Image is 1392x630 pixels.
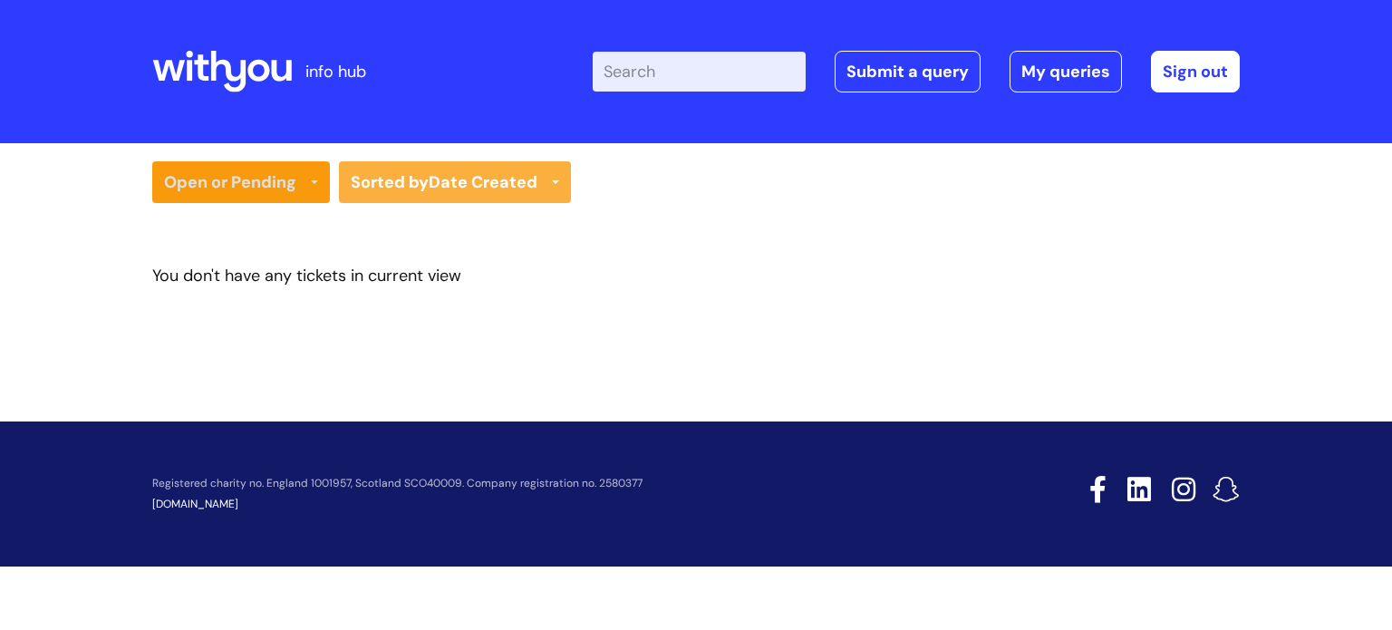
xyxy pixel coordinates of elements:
div: | - [593,51,1240,92]
div: You don't have any tickets in current view [152,261,1240,290]
a: Sign out [1151,51,1240,92]
a: Open or Pending [152,161,330,203]
p: Registered charity no. England 1001957, Scotland SCO40009. Company registration no. 2580377 [152,478,961,489]
b: Date Created [429,171,537,193]
p: info hub [305,57,366,86]
input: Search [593,52,806,92]
a: Submit a query [835,51,981,92]
a: My queries [1010,51,1122,92]
a: [DOMAIN_NAME] [152,497,238,511]
a: Sorted byDate Created [339,161,571,203]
